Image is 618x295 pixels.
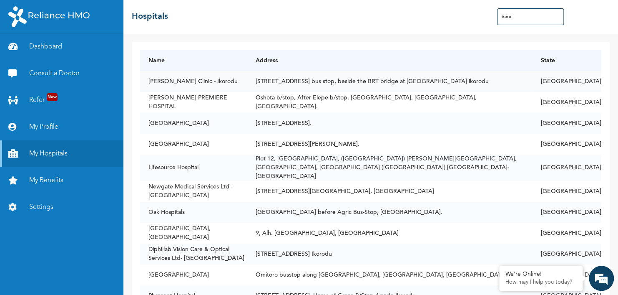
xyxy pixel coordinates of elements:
[247,202,533,223] td: [GEOGRAPHIC_DATA] before Agric Bus-Stop, [GEOGRAPHIC_DATA].
[43,47,140,58] div: Chat with us now
[533,71,601,92] td: [GEOGRAPHIC_DATA]
[140,134,247,155] td: [GEOGRAPHIC_DATA]
[505,271,576,278] div: We're Online!
[47,93,58,101] span: New
[247,155,533,181] td: Plot 12, [GEOGRAPHIC_DATA], ([GEOGRAPHIC_DATA]) [PERSON_NAME][GEOGRAPHIC_DATA], [GEOGRAPHIC_DATA]...
[247,134,533,155] td: [STREET_ADDRESS][PERSON_NAME].
[82,250,159,276] div: FAQs
[247,181,533,202] td: [STREET_ADDRESS][GEOGRAPHIC_DATA], [GEOGRAPHIC_DATA]
[140,113,247,134] td: [GEOGRAPHIC_DATA]
[247,223,533,244] td: 9, Alh. [GEOGRAPHIC_DATA], [GEOGRAPHIC_DATA]
[505,279,576,286] p: How may I help you today?
[533,202,601,223] td: [GEOGRAPHIC_DATA]
[140,181,247,202] td: Newgate Medical Services Ltd - [GEOGRAPHIC_DATA]
[8,6,90,27] img: RelianceHMO's Logo
[533,223,601,244] td: [GEOGRAPHIC_DATA]
[247,244,533,264] td: [STREET_ADDRESS] Ikorodu
[533,181,601,202] td: [GEOGRAPHIC_DATA]
[247,113,533,134] td: [STREET_ADDRESS].
[533,92,601,113] td: [GEOGRAPHIC_DATA]
[247,92,533,113] td: Oshota b/stop, After Elepe b/stop, [GEOGRAPHIC_DATA], [GEOGRAPHIC_DATA], [GEOGRAPHIC_DATA].
[533,134,601,155] td: [GEOGRAPHIC_DATA]
[48,102,115,186] span: We're online!
[533,155,601,181] td: [GEOGRAPHIC_DATA]
[15,42,34,63] img: d_794563401_company_1708531726252_794563401
[137,4,157,24] div: Minimize live chat window
[247,264,533,285] td: Omitoro busstop along [GEOGRAPHIC_DATA], [GEOGRAPHIC_DATA], [GEOGRAPHIC_DATA]
[140,244,247,264] td: Diphillab Vision Care & Optical Services Ltd- [GEOGRAPHIC_DATA]
[140,264,247,285] td: [GEOGRAPHIC_DATA]
[533,264,601,285] td: [GEOGRAPHIC_DATA]
[4,221,159,250] textarea: Type your message and hit 'Enter'
[247,50,533,71] th: Address
[140,71,247,92] td: [PERSON_NAME] Clinic - Ikorodu
[247,71,533,92] td: [STREET_ADDRESS] bus stop, beside the BRT bridge at [GEOGRAPHIC_DATA] ikorodu
[533,50,601,71] th: State
[140,155,247,181] td: Lifesource Hospital
[533,244,601,264] td: [GEOGRAPHIC_DATA]
[132,10,168,23] h2: Hospitals
[140,92,247,113] td: [PERSON_NAME] PREMIERE HOSPITAL
[497,8,564,25] input: Search Hospitals...
[140,202,247,223] td: Oak Hospitals
[4,265,82,271] span: Conversation
[140,50,247,71] th: Name
[140,223,247,244] td: [GEOGRAPHIC_DATA], [GEOGRAPHIC_DATA]
[533,113,601,134] td: [GEOGRAPHIC_DATA]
